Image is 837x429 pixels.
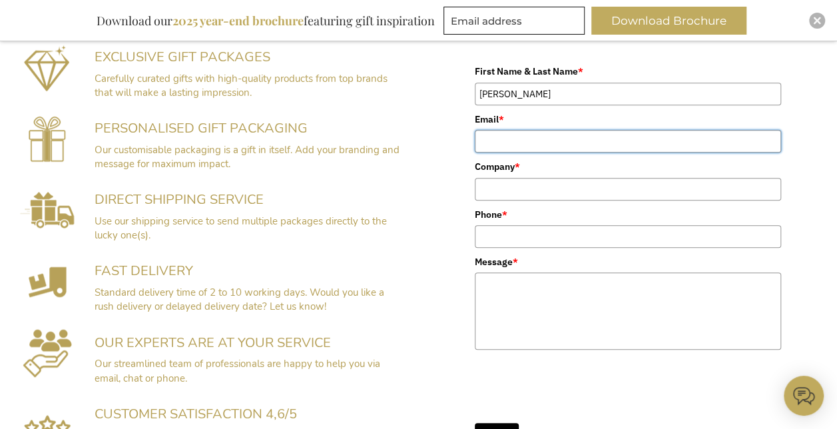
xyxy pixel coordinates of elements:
div: Close [809,13,825,29]
img: Rechtstreekse Verzendservice [20,192,75,228]
span: DIRECT SHIPPING SERVICE [95,191,264,209]
span: FAST DELIVERY [95,262,193,280]
span: Carefully curated gifts with high-quality products from top brands that will make a lasting impre... [95,72,388,99]
span: Our streamlined team of professionals are happy to help you via email, chat or phone. [95,357,380,384]
span: OUR EXPERTS ARE AT YOUR SERVICE [95,334,331,352]
span: CUSTOMER SATISFACTION 4,6/5 [95,405,297,423]
button: Download Brochure [591,7,746,35]
div: Download our featuring gift inspiration [91,7,441,35]
label: First Name & Last Name [475,64,781,79]
span: PERSONALISED GIFT PACKAGING [95,119,308,137]
label: Message [475,254,781,269]
img: Gepersonaliseerde cadeauverpakking voorzien van uw branding [29,116,66,162]
label: Phone [475,207,781,222]
label: Email [475,112,781,127]
img: Close [813,17,821,25]
iframe: reCAPTCHA [475,356,677,408]
b: 2025 year-end brochure [172,13,304,29]
form: marketing offers and promotions [443,7,589,39]
img: Exclusieve geschenkpakketten mét impact [24,44,70,91]
span: Our customisable packaging is a gift in itself. Add your branding and message for maximum impact. [95,143,400,171]
span: EXCLUSIVE GIFT PACKAGES [95,48,270,66]
input: Email address [443,7,585,35]
a: Direct Shipping Service [20,218,75,232]
span: Use our shipping service to send multiple packages directly to the lucky one(s). [95,214,387,242]
label: Company [475,159,781,174]
span: Standard delivery time of 2 to 10 working days. Would you like a rush delivery or delayed deliver... [95,286,384,313]
iframe: belco-activator-frame [784,376,824,416]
